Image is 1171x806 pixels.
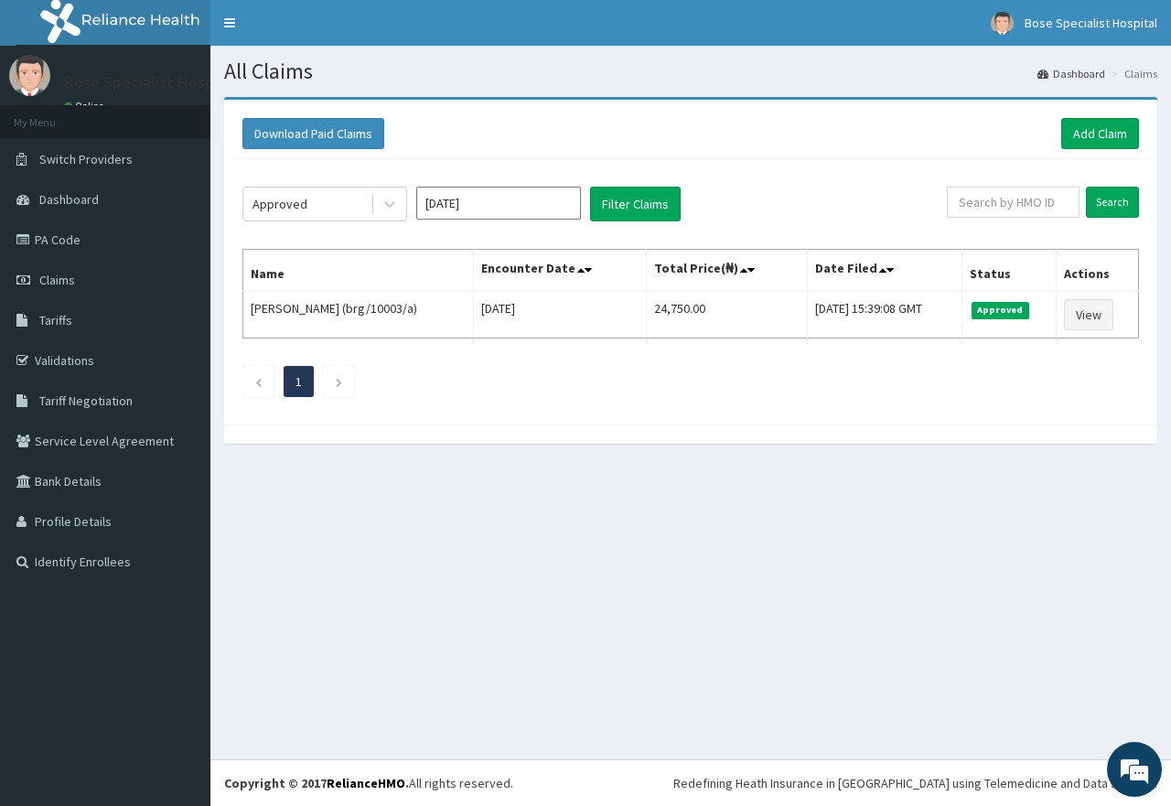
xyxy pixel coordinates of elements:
td: [PERSON_NAME] (brg/10003/a) [243,291,474,339]
a: RelianceHMO [327,775,405,791]
a: Page 1 is your current page [295,373,302,390]
th: Status [962,250,1057,292]
input: Search by HMO ID [947,187,1080,218]
td: 24,750.00 [647,291,808,339]
th: Date Filed [807,250,962,292]
img: User Image [9,55,50,96]
button: Filter Claims [590,187,681,221]
a: Online [64,100,108,113]
input: Select Month and Year [416,187,581,220]
th: Encounter Date [473,250,647,292]
a: View [1064,299,1113,330]
span: Dashboard [39,191,99,208]
span: Tariffs [39,312,72,328]
td: [DATE] [473,291,647,339]
li: Claims [1107,66,1157,81]
a: Add Claim [1061,118,1139,149]
th: Name [243,250,474,292]
th: Total Price(₦) [647,250,808,292]
span: Claims [39,272,75,288]
h1: All Claims [224,59,1157,83]
span: Tariff Negotiation [39,392,133,409]
a: Next page [335,373,343,390]
footer: All rights reserved. [210,759,1171,806]
a: Previous page [254,373,263,390]
input: Search [1086,187,1139,218]
span: Bose Specialist Hospital [1025,15,1157,31]
div: Approved [252,195,307,213]
th: Actions [1057,250,1139,292]
div: Redefining Heath Insurance in [GEOGRAPHIC_DATA] using Telemedicine and Data Science! [673,774,1157,792]
button: Download Paid Claims [242,118,384,149]
span: Switch Providers [39,151,133,167]
a: Dashboard [1037,66,1105,81]
img: User Image [991,12,1014,35]
p: Bose Specialist Hospital [64,74,238,91]
td: [DATE] 15:39:08 GMT [807,291,962,339]
span: Approved [972,302,1029,318]
strong: Copyright © 2017 . [224,775,409,791]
